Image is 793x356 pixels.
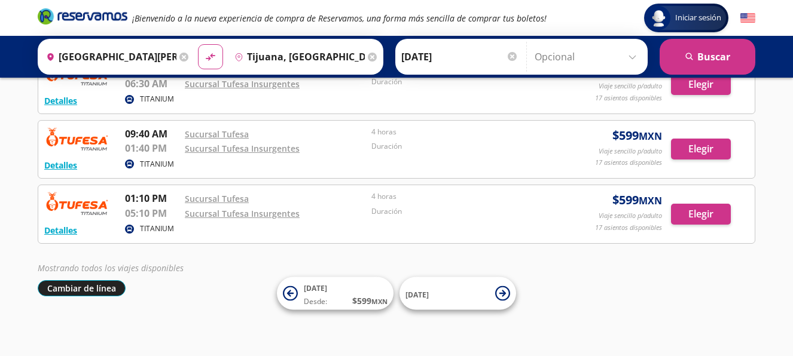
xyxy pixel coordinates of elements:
[399,277,516,310] button: [DATE]
[304,296,327,307] span: Desde:
[405,289,429,299] span: [DATE]
[125,76,179,91] p: 06:30 AM
[599,81,662,91] p: Viaje sencillo p/adulto
[535,42,642,72] input: Opcional
[185,143,300,154] a: Sucursal Tufesa Insurgentes
[185,208,300,219] a: Sucursal Tufesa Insurgentes
[401,42,518,72] input: Elegir Fecha
[599,211,662,221] p: Viaje sencillo p/adulto
[371,76,552,87] p: Duración
[595,93,662,103] p: 17 asientos disponibles
[44,224,77,237] button: Detalles
[125,127,179,141] p: 09:40 AM
[352,294,388,307] span: $ 599
[185,78,300,90] a: Sucursal Tufesa Insurgentes
[639,194,662,207] small: MXN
[671,74,731,95] button: Elegir
[38,7,127,29] a: Brand Logo
[671,204,731,225] button: Elegir
[44,159,77,171] button: Detalles
[740,11,755,26] button: English
[371,191,552,202] p: 4 horas
[371,127,552,137] p: 4 horas
[277,277,394,310] button: [DATE]Desde:$599MXN
[371,141,552,152] p: Duración
[671,139,731,159] button: Elegir
[304,283,327,293] span: [DATE]
[132,13,547,24] em: ¡Bienvenido a la nueva experiencia de compra de Reservamos, una forma más sencilla de comprar tus...
[38,7,127,25] i: Brand Logo
[595,223,662,233] p: 17 asientos disponibles
[612,127,662,145] span: $ 599
[125,206,179,220] p: 05:10 PM
[125,141,179,155] p: 01:40 PM
[660,39,755,75] button: Buscar
[612,191,662,209] span: $ 599
[125,191,179,205] p: 01:10 PM
[38,262,184,274] em: Mostrando todos los viajes disponibles
[599,146,662,156] p: Viaje sencillo p/adulto
[670,12,726,24] span: Iniciar sesión
[38,280,126,296] button: Cambiar de línea
[41,42,176,72] input: Buscar Origen
[371,206,552,217] p: Duración
[140,94,174,105] p: TITANIUM
[140,159,174,170] p: TITANIUM
[185,193,249,204] a: Sucursal Tufesa
[44,127,110,151] img: RESERVAMOS
[140,223,174,234] p: TITANIUM
[230,42,365,72] input: Buscar Destino
[595,158,662,168] p: 17 asientos disponibles
[44,94,77,107] button: Detalles
[44,191,110,215] img: RESERVAMOS
[639,130,662,143] small: MXN
[185,128,249,140] a: Sucursal Tufesa
[371,297,388,306] small: MXN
